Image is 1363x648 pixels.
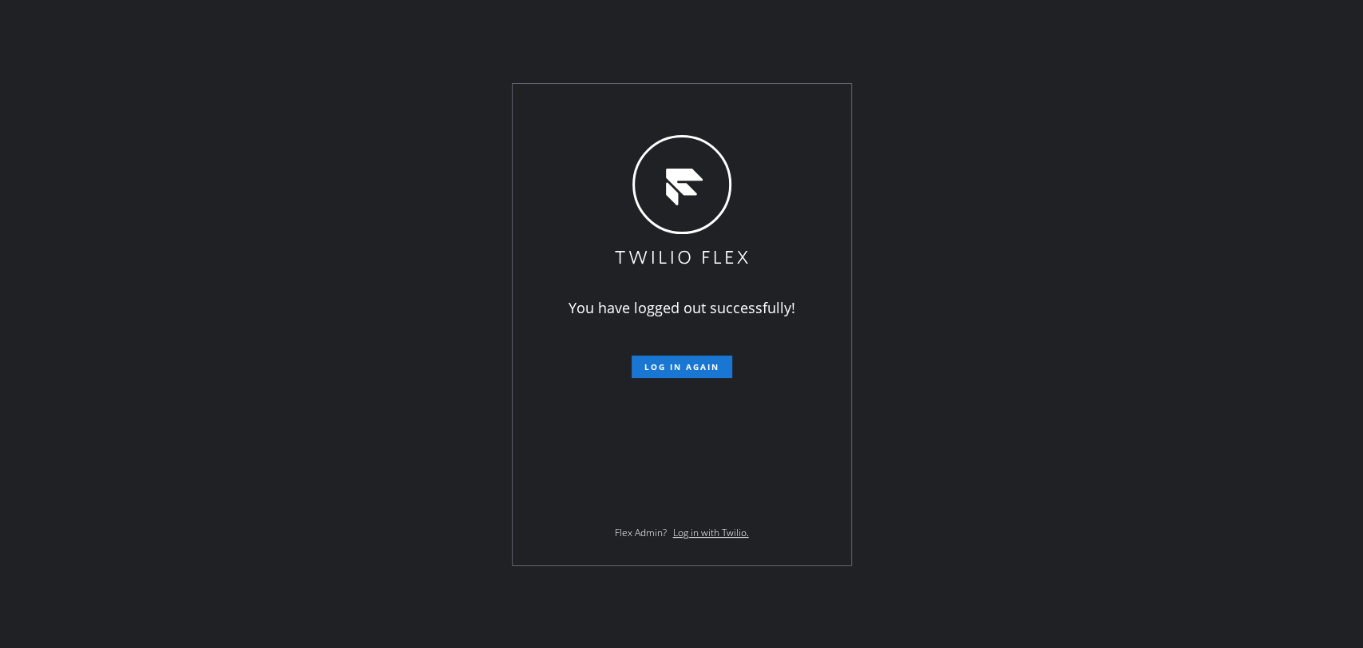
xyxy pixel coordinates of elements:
span: Log in again [644,361,719,372]
button: Log in again [632,356,732,378]
span: Flex Admin? [615,526,667,539]
span: You have logged out successfully! [569,298,795,317]
a: Log in with Twilio. [673,526,749,539]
